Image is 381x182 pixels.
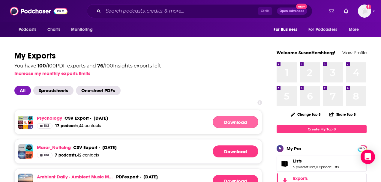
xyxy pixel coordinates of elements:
[277,125,367,133] a: Create My Top 8
[37,145,71,150] a: Marar_Noticing
[18,125,23,130] img: Everything's Psychology
[213,145,258,157] a: Generating File
[19,25,36,34] span: Podcasts
[277,7,307,15] button: Open AdvancedNew
[102,145,117,150] div: [DATE]
[258,7,272,15] span: Ctrl K
[73,145,82,150] span: csv
[349,25,359,34] span: More
[76,86,123,95] button: One-sheet PDF's
[18,121,23,125] img: Everything's Psychology
[366,4,371,9] svg: Add a profile image
[47,25,60,34] span: Charts
[14,86,31,95] span: All
[358,146,366,151] a: PRO
[287,111,324,118] button: Change Top 8
[308,25,337,34] span: For Podcasters
[293,176,308,181] span: Exports
[55,153,99,158] a: 7 podcasts,42 contacts
[345,24,367,35] button: open menu
[37,174,114,180] a: Ambient Daily - Ambient Music Mixes
[277,156,367,172] span: Lists
[286,146,301,151] div: My Pro
[37,115,62,121] a: Psychology
[64,115,91,121] div: export -
[277,50,335,55] a: Welcome SusanHershberg!
[37,63,46,69] span: 100
[143,174,158,180] p: [DATE]
[269,24,305,35] button: open menu
[33,86,73,95] span: Spreadsheets
[326,6,337,16] a: Show notifications dropdown
[25,144,33,151] img: The Psychology Podcast
[279,160,291,168] a: Lists
[87,4,312,18] div: Search podcasts, credits, & more...
[304,24,346,35] button: open menu
[28,125,33,130] img: The Trading Psychology Podcast
[342,50,367,55] a: View Profile
[316,165,339,169] a: 0 episode lists
[14,24,44,35] button: open menu
[55,153,76,158] span: 7 podcasts
[341,6,351,16] a: Show notifications dropdown
[358,4,371,18] button: Show profile menu
[28,121,33,125] img: Popcorn Psychology
[18,144,25,151] img: New Books in Psychology
[274,25,297,34] span: For Business
[14,70,90,76] button: Increase my monthly exports limits
[23,125,28,130] img: The Psychology Sisters
[358,4,371,18] img: User Profile
[14,64,161,68] div: You have / 100 PDF exports and / 100 Insights exports left
[23,121,28,125] img: 5 Minute Psychology
[361,150,375,164] div: Open Intercom Messenger
[358,146,366,151] span: PRO
[293,158,302,164] span: Lists
[94,115,108,121] div: [DATE]
[28,116,33,121] img: The Psychology Podcast
[18,151,25,159] img: Sean Carroll's Mindscape: Science, Society, Philosophy, Culture, Arts, and Ideas
[10,5,67,17] img: Podchaser - Follow, Share and Rate Podcasts
[73,145,100,150] div: export -
[280,10,304,13] span: Open Advanced
[358,4,371,18] span: Logged in as SusanHershberg
[67,24,100,35] button: open menu
[44,154,49,157] span: List
[33,86,76,95] button: Spreadsheets
[55,123,101,129] a: 17 podcasts,44 contacts
[116,174,141,180] div: export -
[14,86,33,95] button: All
[296,4,307,9] span: New
[97,63,103,69] span: 76
[18,116,23,121] img: Sage Psychology & Psychiatry
[116,174,124,180] span: PDF
[329,109,356,120] button: Share Top 8
[76,86,121,95] span: One-sheet PDF's
[103,6,258,16] input: Search podcasts, credits, & more...
[64,115,73,121] span: csv
[293,165,315,169] a: 5 podcast lists
[293,158,339,164] a: Lists
[44,124,49,127] span: List
[14,50,262,61] h1: My Exports
[213,116,258,128] a: Generating File
[55,123,78,128] span: 17 podcasts
[71,25,92,34] span: Monitoring
[25,151,33,159] img: Past Present Future
[23,116,28,121] img: New Books in Psychology
[43,24,64,35] a: Charts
